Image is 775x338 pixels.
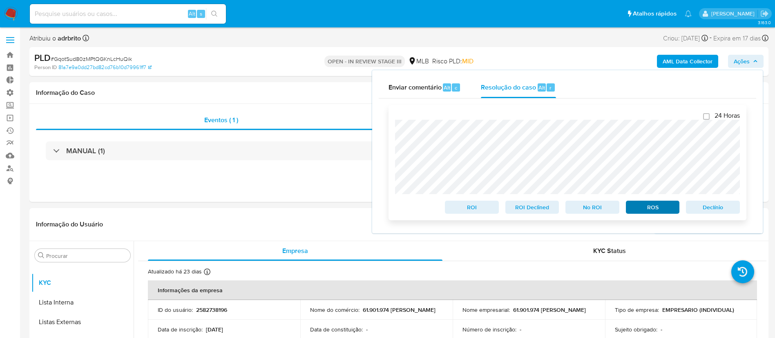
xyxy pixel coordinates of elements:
[715,112,740,120] span: 24 Horas
[451,201,493,213] span: ROI
[462,306,510,313] p: Nome empresarial :
[31,293,134,312] button: Lista Interna
[66,146,105,155] h3: MANUAL (1)
[36,220,103,228] h1: Informação do Usuário
[158,326,203,333] p: Data de inscrição :
[615,326,657,333] p: Sujeito obrigado :
[148,268,202,275] p: Atualizado há 23 dias
[734,55,750,68] span: Ações
[158,306,193,313] p: ID do usuário :
[511,201,554,213] span: ROI Declined
[36,89,762,97] h1: Informação do Caso
[206,326,223,333] p: [DATE]
[46,252,127,260] input: Procurar
[686,201,740,214] button: Declínio
[206,8,223,20] button: search-icon
[692,201,734,213] span: Declínio
[46,141,752,160] div: MANUAL (1)
[31,273,134,293] button: KYC
[462,56,473,66] span: MID
[505,201,559,214] button: ROI Declined
[196,306,227,313] p: 2582738196
[685,10,692,17] a: Notificações
[538,84,545,92] span: Alt
[462,326,516,333] p: Número de inscrição :
[148,280,757,300] th: Informações da empresa
[408,57,429,66] div: MLB
[38,252,45,259] button: Procurar
[481,83,536,92] span: Resolução do caso
[571,201,614,213] span: No ROI
[324,56,405,67] p: OPEN - IN REVIEW STAGE III
[662,306,734,313] p: EMPRESARIO (INDIVIDUAL)
[432,57,473,66] span: Risco PLD:
[51,55,132,63] span: # GqotSud80zMPtQGKnLcHuQik
[711,10,757,18] p: adriano.brito@mercadolivre.com
[200,10,202,18] span: s
[444,84,450,92] span: Alt
[204,115,238,125] span: Eventos ( 1 )
[30,9,226,19] input: Pesquise usuários ou casos...
[58,64,152,71] a: 81a7e9a0dd27bd82cd76b10d79961ff7
[189,10,195,18] span: Alt
[513,306,586,313] p: 61.901.974 [PERSON_NAME]
[663,55,712,68] b: AML Data Collector
[565,201,619,214] button: No ROI
[713,34,761,43] span: Expira em 17 dias
[657,55,718,68] button: AML Data Collector
[615,306,659,313] p: Tipo de empresa :
[363,306,436,313] p: 61.901.974 [PERSON_NAME]
[593,246,626,255] span: KYC Status
[455,84,457,92] span: c
[34,64,57,71] b: Person ID
[31,312,134,332] button: Listas Externas
[633,9,677,18] span: Atalhos rápidos
[310,306,360,313] p: Nome do comércio :
[389,83,442,92] span: Enviar comentário
[710,33,712,44] span: -
[549,84,552,92] span: r
[56,34,81,43] b: adrbrito
[29,34,81,43] span: Atribuiu o
[663,33,708,44] div: Criou: [DATE]
[703,113,710,120] input: 24 Horas
[661,326,662,333] p: -
[310,326,363,333] p: Data de constituição :
[366,326,368,333] p: -
[626,201,680,214] button: ROS
[632,201,674,213] span: ROS
[34,51,51,64] b: PLD
[520,326,521,333] p: -
[445,201,499,214] button: ROI
[760,9,769,18] a: Sair
[282,246,308,255] span: Empresa
[728,55,764,68] button: Ações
